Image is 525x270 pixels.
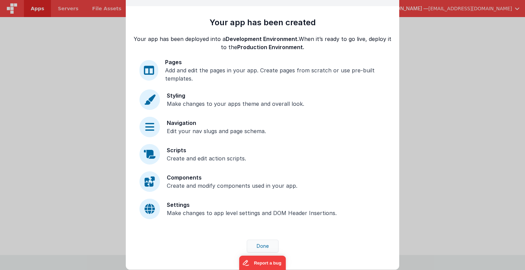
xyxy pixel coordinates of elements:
div: Make changes to your apps theme and overall look. [167,100,304,108]
iframe: Marker.io feedback button [239,256,286,270]
div: Pages [165,58,386,66]
div: Create and modify components used in your app. [167,182,297,190]
div: Add and edit the pages in your app. Create pages from scratch or use pre-built templates. [165,66,386,83]
div: Your app has been deployed into a When it’s ready to go live, deploy it to the [133,35,392,51]
div: Create and edit action scripts. [167,154,246,162]
div: Make changes to app level settings and DOM Header Insertions. [167,209,337,217]
span: Development Environment. [226,35,299,42]
div: Your app has been created [210,17,316,28]
div: Scripts [167,146,246,154]
button: Done [247,240,279,253]
span: Production Environment. [237,44,304,51]
div: Edit your nav slugs and page schema. [167,127,266,135]
div: Settings [167,201,337,209]
div: Navigation [167,119,266,127]
div: Styling [167,91,304,100]
div: Components [167,173,297,182]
